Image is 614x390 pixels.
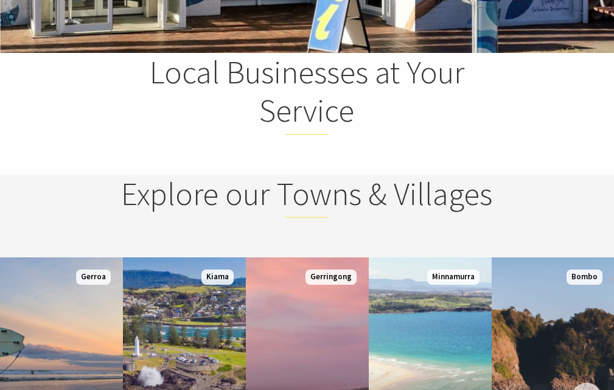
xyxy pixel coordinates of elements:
span: Gerringong [305,270,357,285]
span: Minnamurra [427,270,480,285]
h2: Explore our Towns & Villages [107,175,507,218]
span: Gerroa [76,270,111,285]
span: Bombo [567,270,602,285]
h2: Local Businesses at Your Service [107,53,507,134]
span: Kiama [201,270,234,285]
